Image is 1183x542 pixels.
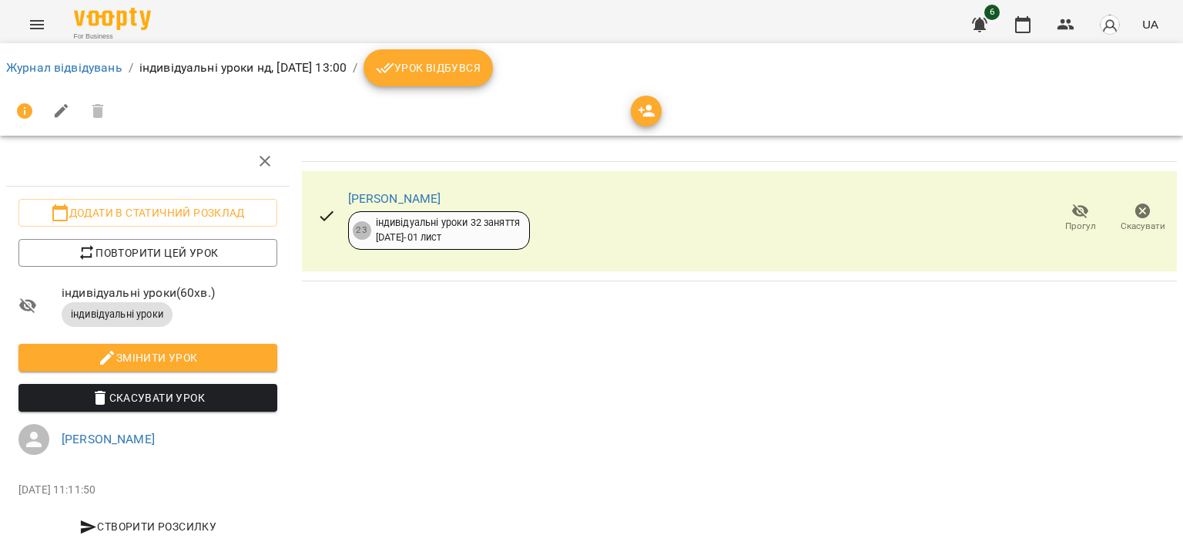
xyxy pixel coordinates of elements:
span: UA [1142,16,1158,32]
div: 23 [353,221,371,240]
a: [PERSON_NAME] [348,191,441,206]
button: Menu [18,6,55,43]
button: Змінити урок [18,344,277,372]
button: Додати в статичний розклад [18,199,277,227]
li: / [353,59,357,77]
nav: breadcrumb [6,49,1177,86]
span: 6 [984,5,1000,20]
span: Створити розсилку [25,517,271,536]
button: Повторити цей урок [18,239,277,267]
span: Додати в статичний розклад [31,204,265,222]
span: Скасувати Урок [31,389,265,407]
a: [PERSON_NAME] [62,432,155,446]
span: Повторити цей урок [31,244,265,262]
span: For Business [74,32,151,42]
button: UA [1136,10,1165,39]
p: індивідуальні уроки нд, [DATE] 13:00 [139,59,347,77]
span: Скасувати [1121,220,1165,233]
span: Змінити урок [31,348,265,367]
span: Урок відбувся [376,59,481,77]
button: Прогул [1049,197,1111,240]
a: Журнал відвідувань [6,60,122,75]
div: індивідуальні уроки 32 заняття [DATE] - 01 лист [376,216,520,244]
li: / [129,59,133,77]
button: Скасувати Урок [18,384,277,412]
img: avatar_s.png [1099,14,1121,35]
p: [DATE] 11:11:50 [18,483,277,498]
span: індивідуальні уроки ( 60 хв. ) [62,284,277,302]
button: Скасувати [1111,197,1174,240]
span: Прогул [1065,220,1096,233]
img: Voopty Logo [74,8,151,30]
button: Створити розсилку [18,513,277,540]
button: Урок відбувся [364,49,493,86]
span: індивідуальні уроки [62,308,173,321]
